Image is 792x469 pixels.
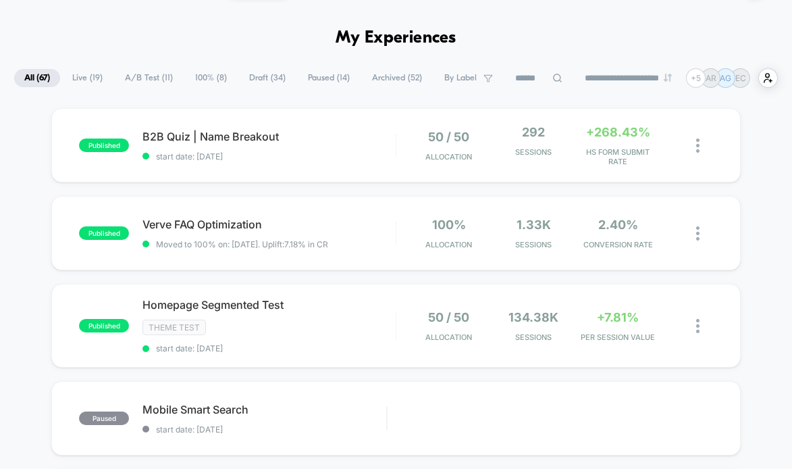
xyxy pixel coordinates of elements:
[579,332,657,342] span: PER SESSION VALUE
[428,130,469,144] span: 50 / 50
[686,68,706,88] div: + 5
[494,240,572,249] span: Sessions
[579,240,657,249] span: CONVERSION RATE
[696,139,699,153] img: close
[720,73,731,83] p: AG
[156,239,328,249] span: Moved to 100% on: [DATE] . Uplift: 7.18% in CR
[706,73,716,83] p: AR
[298,69,360,87] span: Paused ( 14 )
[115,69,183,87] span: A/B Test ( 11 )
[428,310,469,324] span: 50 / 50
[579,147,657,166] span: Hs Form Submit Rate
[79,319,129,332] span: published
[444,73,477,83] span: By Label
[664,74,672,82] img: end
[14,69,60,87] span: All ( 67 )
[696,319,699,333] img: close
[142,343,396,353] span: start date: [DATE]
[425,152,472,162] span: Allocation
[239,69,296,87] span: Draft ( 34 )
[142,151,396,162] span: start date: [DATE]
[494,147,572,157] span: Sessions
[142,424,386,435] span: start date: [DATE]
[336,28,456,48] h1: My Experiences
[79,139,129,152] span: published
[432,218,466,232] span: 100%
[79,226,129,240] span: published
[735,73,746,83] p: EC
[185,69,237,87] span: 100% ( 8 )
[79,412,129,425] span: paused
[362,69,432,87] span: Archived ( 52 )
[142,320,206,335] span: Theme Test
[142,298,396,312] span: Homepage Segmented Test
[598,218,638,232] span: 2.40%
[508,310,558,324] span: 134.38k
[142,218,396,231] span: Verve FAQ Optimization
[142,130,396,143] span: B2B Quiz | Name Breakout
[62,69,113,87] span: Live ( 19 )
[517,218,551,232] span: 1.33k
[425,332,472,342] span: Allocation
[142,403,386,416] span: Mobile Smart Search
[696,226,699,241] img: close
[522,125,545,139] span: 292
[425,240,472,249] span: Allocation
[597,310,639,324] span: +7.81%
[586,125,650,139] span: +268.43%
[494,332,572,342] span: Sessions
